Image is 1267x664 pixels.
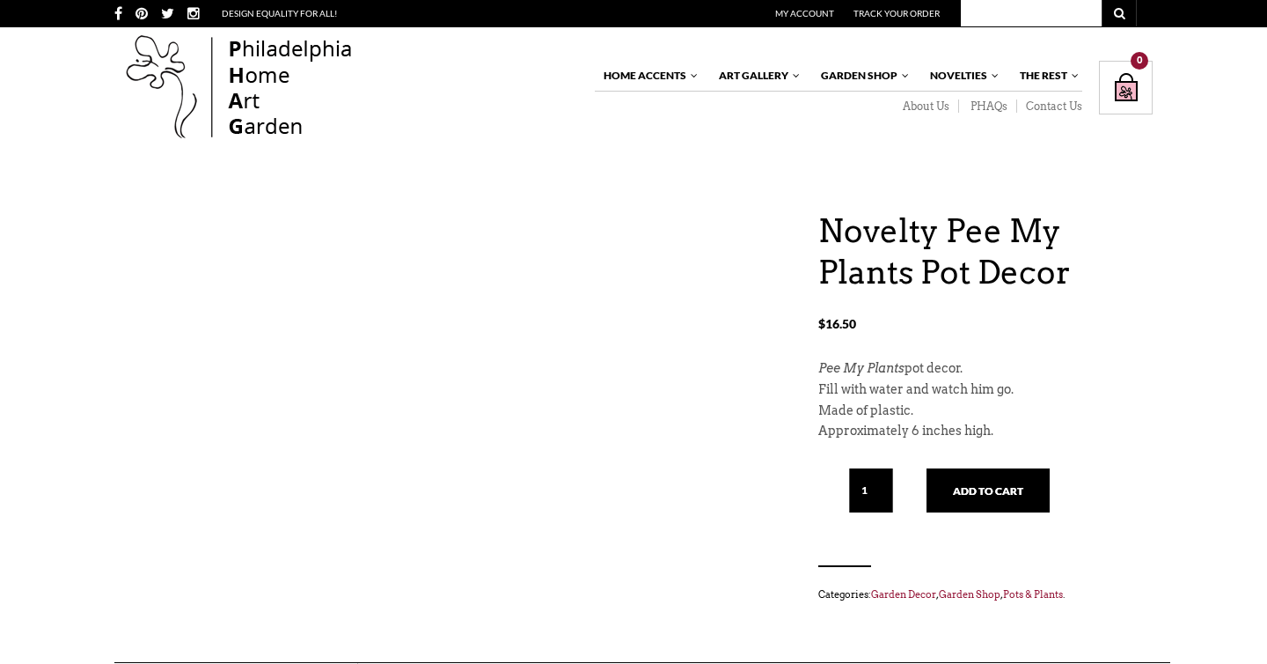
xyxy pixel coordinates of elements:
button: Add to cart [926,468,1050,513]
a: Home Accents [595,61,699,91]
a: About Us [891,100,959,114]
p: Approximately 6 inches high. [818,421,1153,442]
a: Garden Shop [939,588,1000,601]
a: PHAQs [959,100,1017,114]
em: Pee My Plants [818,361,904,375]
a: My Account [775,8,834,18]
a: Novelties [921,61,1000,91]
a: Garden Shop [812,61,911,91]
a: The Rest [1011,61,1080,91]
a: Contact Us [1017,100,1082,114]
h1: Novelty Pee My Plants Pot Decor [818,210,1153,293]
p: pot decor. [818,358,1153,380]
bdi: 16.50 [818,316,856,331]
a: Track Your Order [853,8,940,18]
a: Art Gallery [710,61,802,91]
a: Garden Decor [871,588,936,601]
input: Qty [849,468,893,513]
div: 0 [1131,52,1148,70]
a: Pots & Plants [1003,588,1063,601]
span: Categories: , , . [818,585,1153,604]
p: Fill with water and watch him go. [818,380,1153,401]
p: Made of plastic. [818,401,1153,422]
span: $ [818,316,825,331]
